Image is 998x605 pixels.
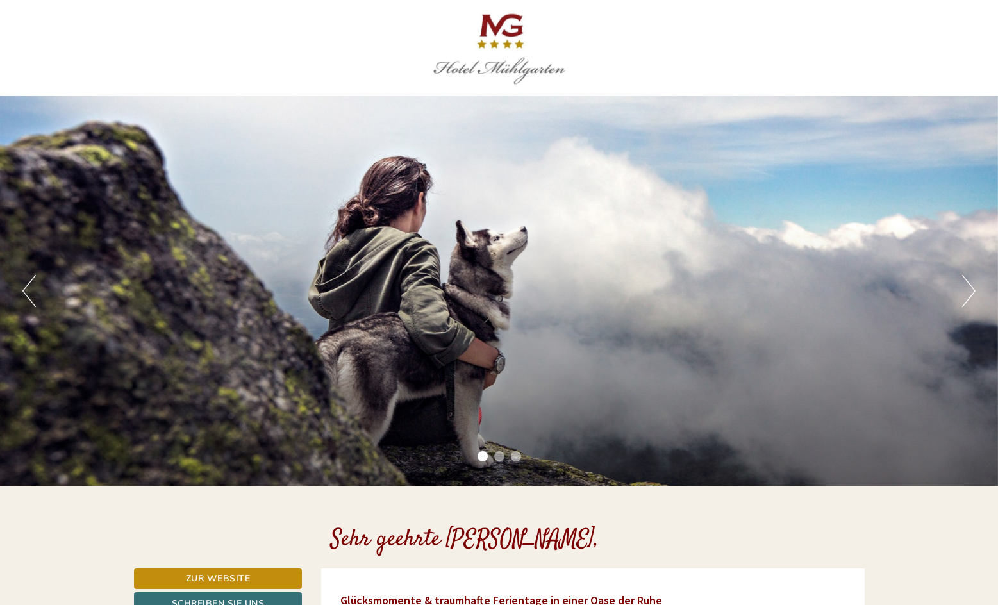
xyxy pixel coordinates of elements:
[962,275,976,307] button: Next
[22,275,36,307] button: Previous
[331,527,599,553] h1: Sehr geehrte [PERSON_NAME],
[134,568,303,589] a: Zur Website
